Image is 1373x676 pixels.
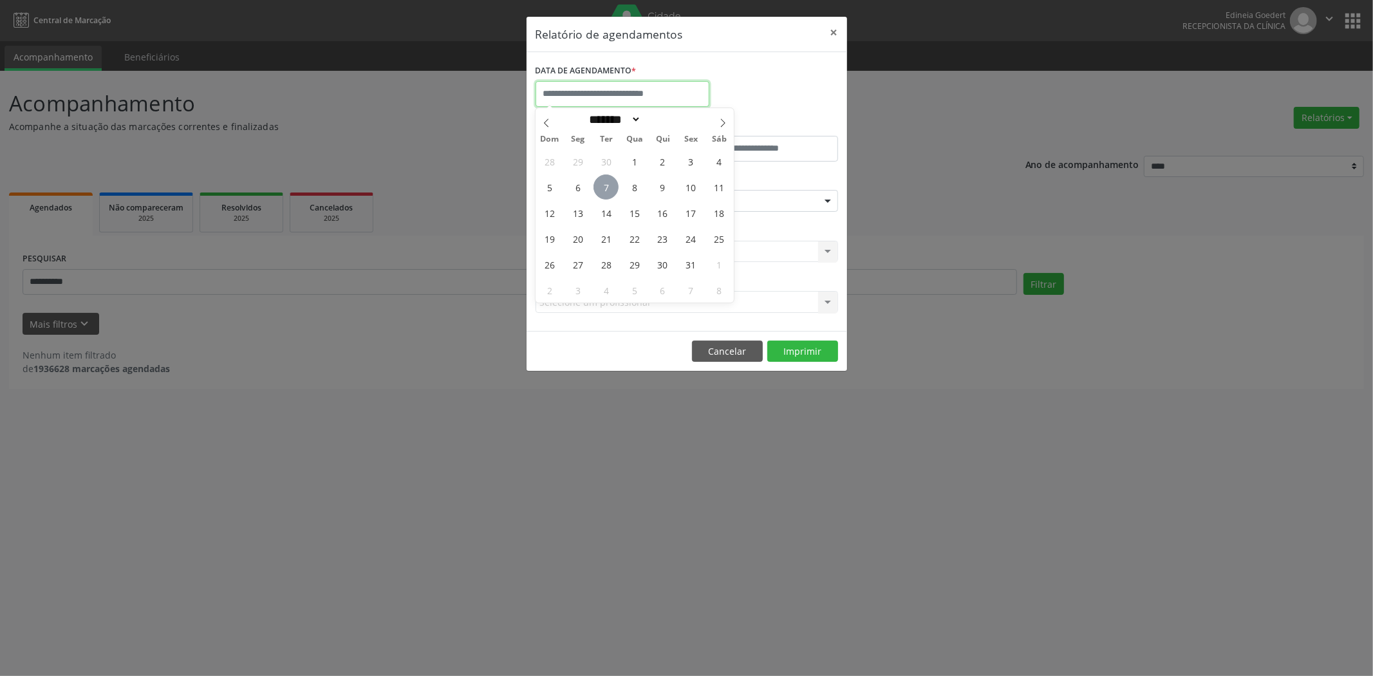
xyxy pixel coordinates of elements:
label: DATA DE AGENDAMENTO [536,61,637,81]
span: Outubro 3, 2025 [678,149,704,174]
select: Month [585,113,642,126]
span: Sex [677,135,705,144]
span: Outubro 30, 2025 [650,252,675,277]
span: Novembro 8, 2025 [707,277,732,303]
span: Outubro 9, 2025 [650,174,675,200]
span: Outubro 14, 2025 [593,200,619,225]
input: Year [641,113,684,126]
span: Outubro 13, 2025 [565,200,590,225]
span: Outubro 21, 2025 [593,226,619,251]
span: Outubro 22, 2025 [622,226,647,251]
span: Outubro 18, 2025 [707,200,732,225]
span: Outubro 11, 2025 [707,174,732,200]
span: Outubro 8, 2025 [622,174,647,200]
button: Close [821,17,847,48]
span: Outubro 26, 2025 [537,252,562,277]
span: Outubro 24, 2025 [678,226,704,251]
span: Novembro 2, 2025 [537,277,562,303]
span: Seg [564,135,592,144]
span: Sáb [705,135,734,144]
span: Outubro 7, 2025 [593,174,619,200]
span: Novembro 7, 2025 [678,277,704,303]
span: Outubro 31, 2025 [678,252,704,277]
span: Qui [649,135,677,144]
button: Imprimir [767,341,838,362]
span: Novembro 4, 2025 [593,277,619,303]
span: Outubro 10, 2025 [678,174,704,200]
span: Novembro 5, 2025 [622,277,647,303]
span: Outubro 17, 2025 [678,200,704,225]
span: Setembro 30, 2025 [593,149,619,174]
span: Ter [592,135,621,144]
span: Outubro 12, 2025 [537,200,562,225]
label: ATÉ [690,116,838,136]
span: Novembro 1, 2025 [707,252,732,277]
span: Outubro 29, 2025 [622,252,647,277]
h5: Relatório de agendamentos [536,26,683,42]
span: Outubro 19, 2025 [537,226,562,251]
span: Outubro 27, 2025 [565,252,590,277]
span: Outubro 28, 2025 [593,252,619,277]
button: Cancelar [692,341,763,362]
span: Outubro 15, 2025 [622,200,647,225]
span: Novembro 3, 2025 [565,277,590,303]
span: Outubro 4, 2025 [707,149,732,174]
span: Outubro 20, 2025 [565,226,590,251]
span: Qua [621,135,649,144]
span: Outubro 23, 2025 [650,226,675,251]
span: Setembro 28, 2025 [537,149,562,174]
span: Outubro 6, 2025 [565,174,590,200]
span: Novembro 6, 2025 [650,277,675,303]
span: Setembro 29, 2025 [565,149,590,174]
span: Dom [536,135,564,144]
span: Outubro 25, 2025 [707,226,732,251]
span: Outubro 16, 2025 [650,200,675,225]
span: Outubro 2, 2025 [650,149,675,174]
span: Outubro 1, 2025 [622,149,647,174]
span: Outubro 5, 2025 [537,174,562,200]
